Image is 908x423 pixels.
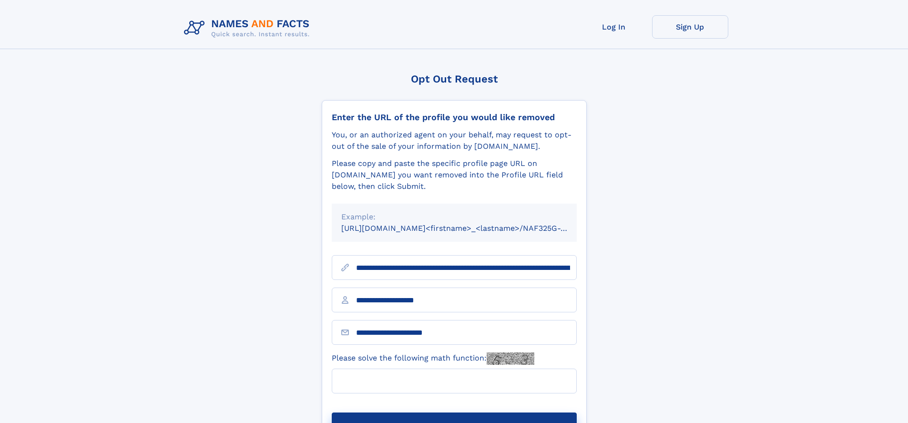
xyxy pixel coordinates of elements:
img: Logo Names and Facts [180,15,317,41]
a: Sign Up [652,15,728,39]
label: Please solve the following math function: [332,352,534,365]
div: Opt Out Request [322,73,587,85]
a: Log In [576,15,652,39]
div: Please copy and paste the specific profile page URL on [DOMAIN_NAME] you want removed into the Pr... [332,158,577,192]
div: Example: [341,211,567,223]
small: [URL][DOMAIN_NAME]<firstname>_<lastname>/NAF325G-xxxxxxxx [341,224,595,233]
div: You, or an authorized agent on your behalf, may request to opt-out of the sale of your informatio... [332,129,577,152]
div: Enter the URL of the profile you would like removed [332,112,577,123]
